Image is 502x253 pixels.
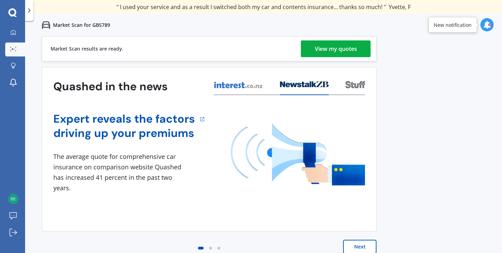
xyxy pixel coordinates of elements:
[53,79,168,94] h3: Quashed in the news
[231,124,365,185] img: media image
[434,21,472,28] div: New notification
[51,37,123,61] div: Market Scan results are ready.
[53,112,195,126] a: Expert reveals the factors
[8,194,18,204] img: 649f3260384a16c3636ecc8742ec2222
[42,21,50,29] img: car.f15378c7a67c060ca3f3.svg
[53,22,110,29] p: Market Scan for GBS789
[301,40,371,57] a: View my quotes
[315,40,357,57] div: View my quotes
[53,152,186,193] div: The average quote for comprehensive car insurance on comparison website Quashed has increased 41 ...
[53,126,195,140] a: driving up your premiums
